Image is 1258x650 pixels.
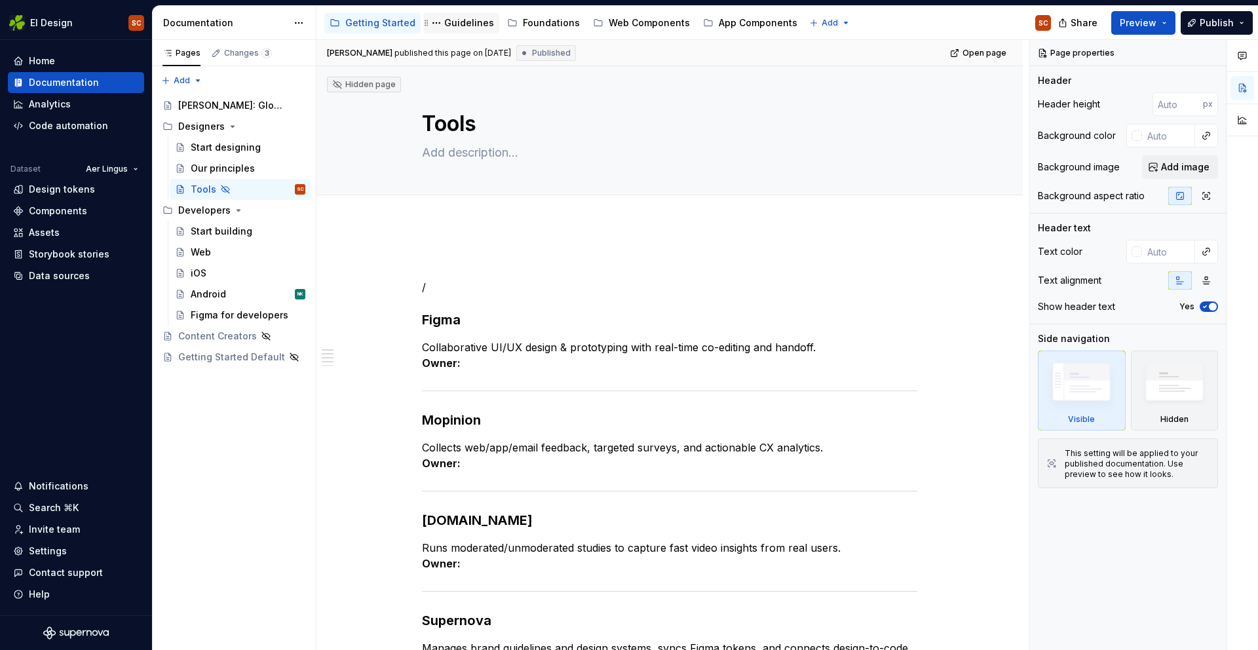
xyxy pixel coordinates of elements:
[422,540,917,571] p: Runs moderated/unmoderated studies to capture fast video insights from real users.
[1052,11,1106,35] button: Share
[8,562,144,583] button: Contact support
[191,246,211,259] div: Web
[422,356,461,370] strong: Owner:
[1203,99,1213,109] p: px
[805,14,854,32] button: Add
[297,183,304,196] div: SC
[191,141,261,154] div: Start designing
[261,48,272,58] span: 3
[444,16,494,29] div: Guidelines
[174,75,190,86] span: Add
[1071,16,1097,29] span: Share
[297,288,303,301] div: NK
[8,50,144,71] a: Home
[1038,300,1115,313] div: Show header text
[29,226,60,239] div: Assets
[8,72,144,93] a: Documentation
[1038,245,1082,258] div: Text color
[502,12,585,33] a: Foundations
[163,16,287,29] div: Documentation
[29,269,90,282] div: Data sources
[170,263,311,284] a: iOS
[29,248,109,261] div: Storybook stories
[1068,414,1095,425] div: Visible
[29,76,99,89] div: Documentation
[29,98,71,111] div: Analytics
[29,480,88,493] div: Notifications
[29,545,67,558] div: Settings
[422,279,917,295] p: /
[1142,155,1218,179] button: Add image
[170,137,311,158] a: Start designing
[178,204,231,217] div: Developers
[523,16,580,29] div: Foundations
[422,557,461,570] strong: Owner:
[1038,74,1071,87] div: Header
[422,411,917,429] h3: Mopinion
[1038,189,1145,202] div: Background aspect ratio
[29,523,80,536] div: Invite team
[170,242,311,263] a: Web
[170,284,311,305] a: AndroidNK
[191,225,252,238] div: Start building
[1142,124,1195,147] input: Auto
[8,244,144,265] a: Storybook stories
[170,179,311,200] a: ToolsSC
[1131,351,1219,430] div: Hidden
[170,221,311,242] a: Start building
[1038,161,1120,174] div: Background image
[1038,129,1116,142] div: Background color
[3,9,149,37] button: EI DesignSC
[157,95,311,368] div: Page tree
[1111,11,1175,35] button: Preview
[422,511,917,529] h3: [DOMAIN_NAME]
[1181,11,1253,35] button: Publish
[1038,221,1091,235] div: Header text
[157,326,311,347] a: Content Creators
[157,116,311,137] div: Designers
[422,611,917,630] h3: Supernova
[422,311,917,329] h3: Figma
[43,626,109,640] svg: Supernova Logo
[1038,332,1110,345] div: Side navigation
[8,476,144,497] button: Notifications
[1038,351,1126,430] div: Visible
[157,347,311,368] a: Getting Started Default
[8,541,144,562] a: Settings
[423,12,499,33] a: Guidelines
[1153,92,1203,116] input: Auto
[9,15,25,31] img: 56b5df98-d96d-4d7e-807c-0afdf3bdaefa.png
[394,48,511,58] div: published this page on [DATE]
[157,95,311,116] a: [PERSON_NAME]: Global Experience Language
[191,267,206,280] div: iOS
[1065,448,1210,480] div: This setting will be applied to your published documentation. Use preview to see how it looks.
[191,162,255,175] div: Our principles
[29,54,55,67] div: Home
[1160,414,1189,425] div: Hidden
[178,99,286,112] div: [PERSON_NAME]: Global Experience Language
[29,204,87,218] div: Components
[1200,16,1234,29] span: Publish
[29,588,50,601] div: Help
[8,497,144,518] button: Search ⌘K
[8,584,144,605] button: Help
[191,309,288,322] div: Figma for developers
[8,201,144,221] a: Components
[422,339,917,371] p: Collaborative UI/UX design & prototyping with real-time co-editing and handoff.
[327,48,392,58] span: [PERSON_NAME]
[8,519,144,540] a: Invite team
[29,119,108,132] div: Code automation
[698,12,803,33] a: App Components
[324,10,803,36] div: Page tree
[80,160,144,178] button: Aer Lingus
[345,16,415,29] div: Getting Started
[170,305,311,326] a: Figma for developers
[1161,161,1210,174] span: Add image
[1038,274,1101,287] div: Text alignment
[191,288,226,301] div: Android
[178,330,257,343] div: Content Creators
[8,222,144,243] a: Assets
[422,440,917,471] p: Collects web/app/email feedback, targeted surveys, and actionable CX analytics.
[162,48,200,58] div: Pages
